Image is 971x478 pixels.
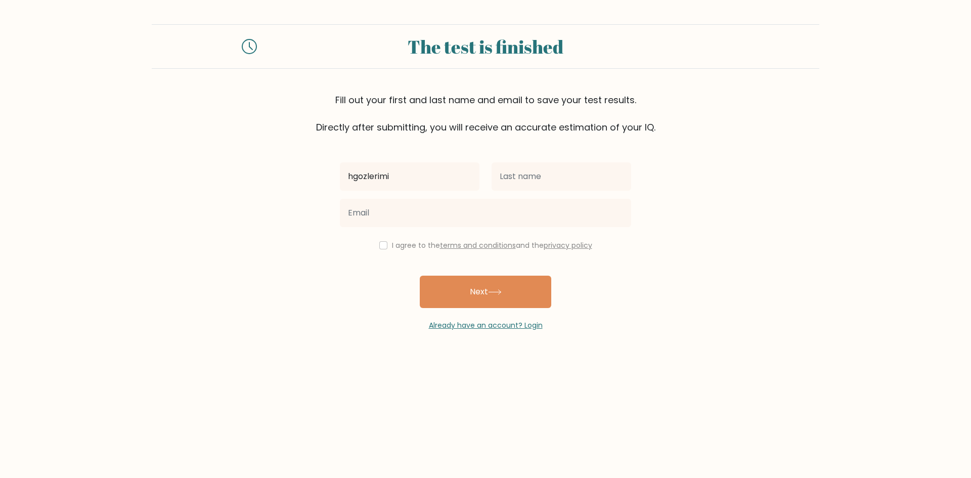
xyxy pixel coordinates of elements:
[392,240,592,250] label: I agree to the and the
[340,199,631,227] input: Email
[152,93,819,134] div: Fill out your first and last name and email to save your test results. Directly after submitting,...
[492,162,631,191] input: Last name
[269,33,702,60] div: The test is finished
[429,320,543,330] a: Already have an account? Login
[440,240,516,250] a: terms and conditions
[340,162,479,191] input: First name
[544,240,592,250] a: privacy policy
[420,276,551,308] button: Next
